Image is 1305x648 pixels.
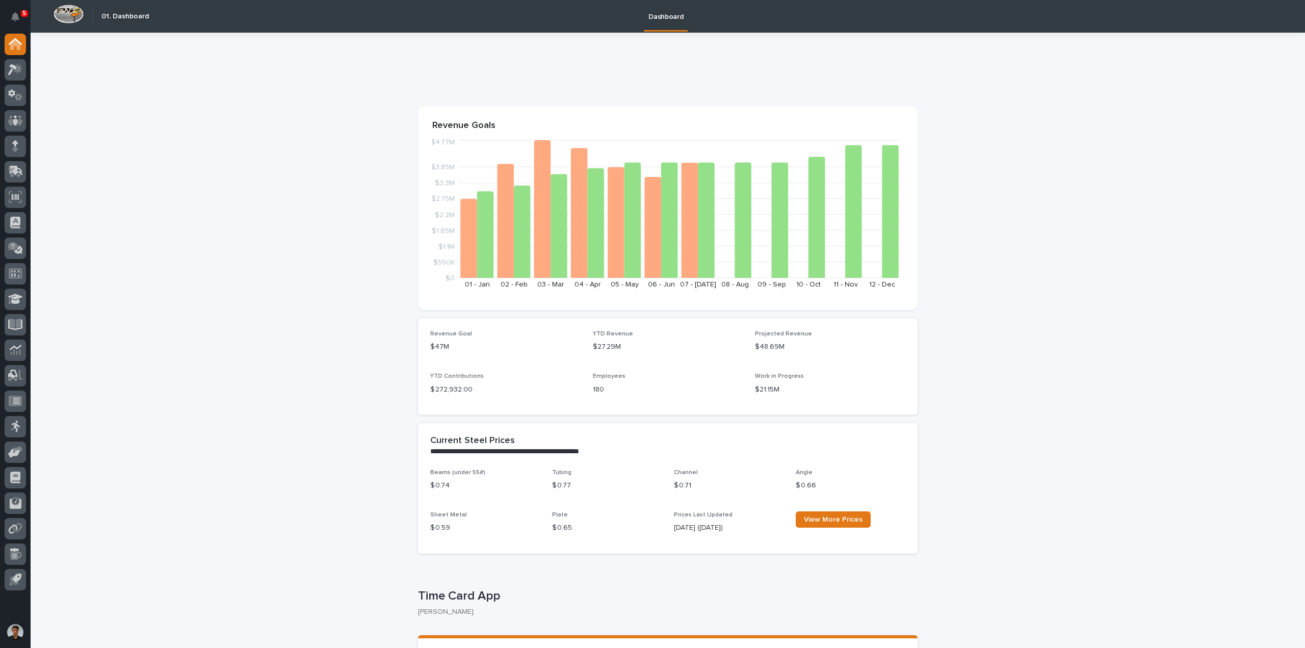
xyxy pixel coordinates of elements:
tspan: $2.2M [435,211,455,218]
p: 180 [593,384,743,395]
p: $ 272,932.00 [430,384,581,395]
h2: Current Steel Prices [430,435,515,447]
text: 08 - Aug [721,281,749,288]
text: 04 - Apr [575,281,601,288]
text: 12 - Dec [869,281,895,288]
p: [DATE] ([DATE]) [674,523,784,533]
tspan: $3.3M [435,179,455,187]
span: Projected Revenue [755,331,812,337]
p: $ 0.65 [552,523,662,533]
img: Workspace Logo [54,5,84,23]
tspan: $2.75M [431,195,455,202]
span: Work in Progress [755,373,804,379]
span: Employees [593,373,625,379]
span: Prices Last Updated [674,512,733,518]
a: View More Prices [796,511,871,528]
tspan: $550K [433,258,455,266]
span: YTD Contributions [430,373,484,379]
p: 5 [22,10,26,17]
p: Revenue Goals [432,120,903,132]
text: 01 - Jan [465,281,490,288]
p: $ 0.74 [430,480,540,491]
p: $ 0.77 [552,480,662,491]
tspan: $4.77M [431,139,455,146]
p: [PERSON_NAME] [418,608,909,616]
p: $21.15M [755,384,905,395]
tspan: $3.85M [431,164,455,171]
text: 06 - Jun [648,281,675,288]
tspan: $0 [446,275,455,282]
p: $27.29M [593,342,743,352]
tspan: $1.1M [438,243,455,250]
text: 10 - Oct [796,281,821,288]
tspan: $1.65M [432,227,455,234]
p: $ 0.66 [796,480,905,491]
p: $48.69M [755,342,905,352]
p: Time Card App [418,589,913,604]
text: 02 - Feb [501,281,528,288]
span: Revenue Goal [430,331,472,337]
div: Notifications5 [13,12,26,29]
span: Tubing [552,470,571,476]
h2: 01. Dashboard [101,12,149,21]
text: 05 - May [611,281,639,288]
button: users-avatar [5,621,26,643]
text: 09 - Sep [758,281,786,288]
span: YTD Revenue [593,331,633,337]
span: Channel [674,470,698,476]
button: Notifications [5,6,26,28]
p: $47M [430,342,581,352]
span: Beams (under 55#) [430,470,485,476]
span: Sheet Metal [430,512,467,518]
text: 11 - Nov [833,281,858,288]
text: 07 - [DATE] [680,281,716,288]
text: 03 - Mar [537,281,564,288]
span: View More Prices [804,516,863,523]
span: Angle [796,470,813,476]
p: $ 0.71 [674,480,784,491]
span: Plate [552,512,568,518]
p: $ 0.59 [430,523,540,533]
